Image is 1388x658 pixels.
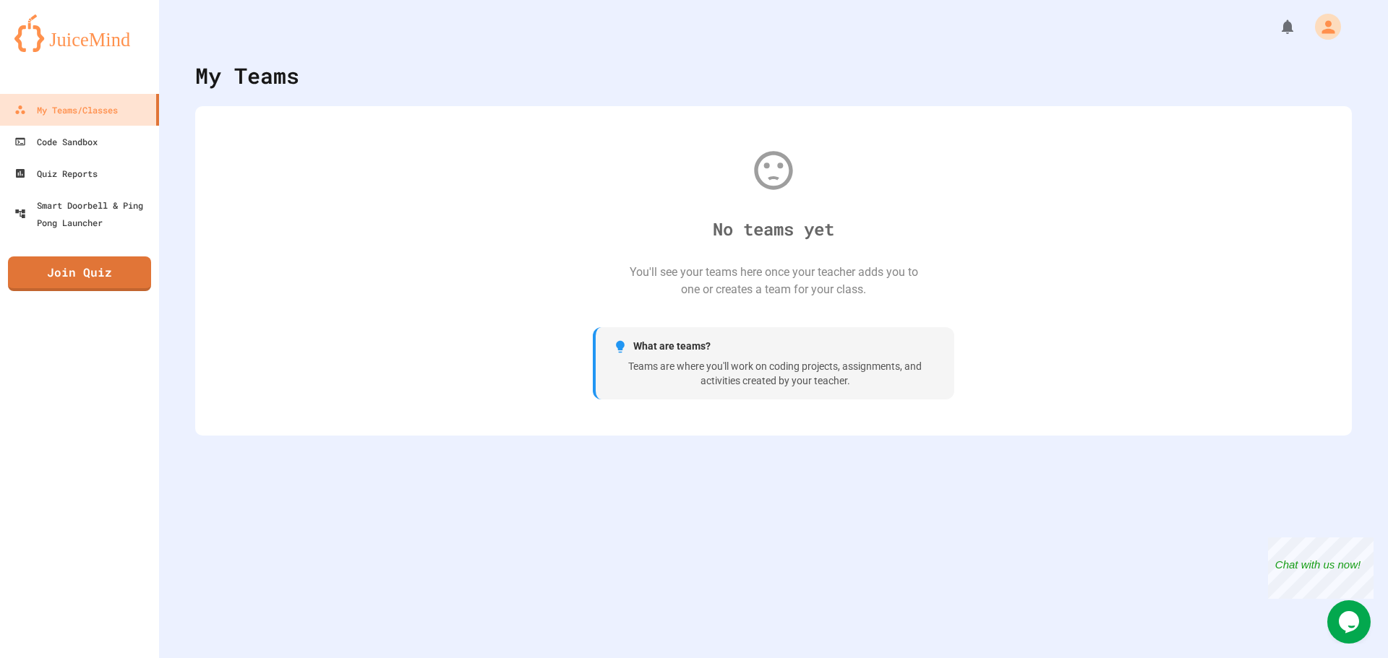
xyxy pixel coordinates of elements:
div: My Teams/Classes [14,101,118,118]
div: Quiz Reports [14,165,98,182]
a: Join Quiz [8,256,151,291]
div: Code Sandbox [14,133,98,150]
div: My Teams [195,59,299,92]
img: logo-orange.svg [14,14,145,52]
div: Smart Doorbell & Ping Pong Launcher [14,196,153,231]
div: Teams are where you'll work on coding projects, assignments, and activities created by your teacher. [613,360,937,388]
div: My Account [1300,10,1345,43]
div: You'll see your teams here once your teacher adds you to one or creates a team for your class. [629,264,918,298]
iframe: chat widget [1268,537,1374,599]
div: My Notifications [1252,14,1300,39]
div: No teams yet [713,216,834,242]
span: What are teams? [633,339,711,354]
iframe: chat widget [1327,600,1374,644]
